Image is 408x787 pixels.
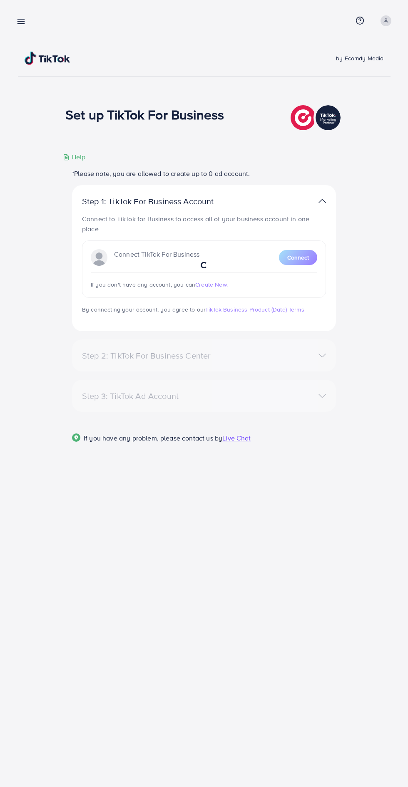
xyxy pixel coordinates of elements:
img: TikTok partner [291,103,343,132]
img: Popup guide [72,433,80,442]
span: Live Chat [222,433,251,443]
img: TikTok [25,52,70,65]
h1: Set up TikTok For Business [65,106,224,122]
span: If you have any problem, please contact us by [84,433,222,443]
img: TikTok partner [318,195,326,207]
p: *Please note, you are allowed to create up to 0 ad account. [72,168,336,178]
span: by Ecomdy Media [336,54,383,62]
p: Step 1: TikTok For Business Account [82,196,240,206]
div: Help [63,152,86,162]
